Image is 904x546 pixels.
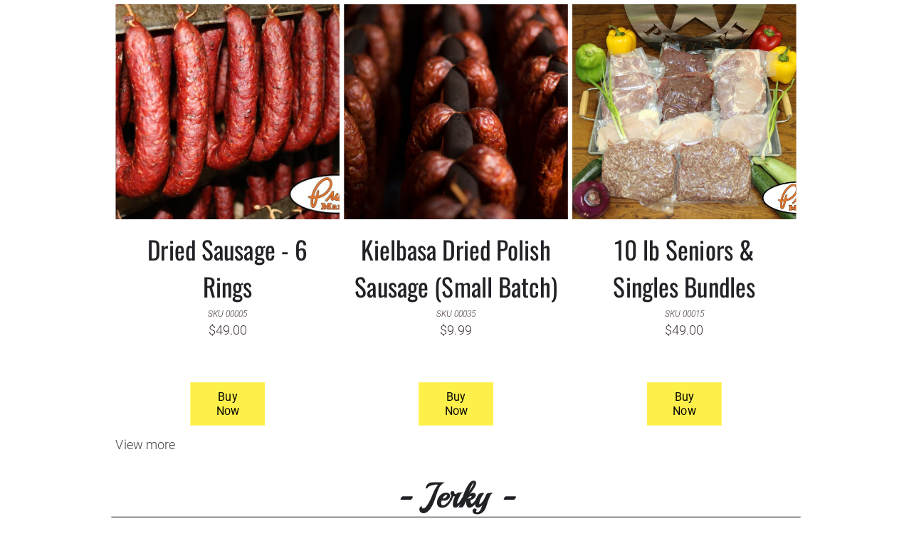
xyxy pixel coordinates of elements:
div: View more [110,434,794,448]
h3: 10 lb Seniors & Singles Bundles [578,229,779,303]
div: SKU 00005 [206,303,245,318]
span: Buy Now [416,380,488,421]
span: Buy Now [643,380,714,421]
div: SKU 00035 [432,303,471,318]
a: Buy Now [415,379,490,422]
h3: - Jerky - [110,470,794,513]
div: $9.99 [436,318,468,335]
a: Kielbasa Dried Polish Sausage (Small Batch) SKU 00035 $9.99 [352,218,552,372]
h3: Dried Sausage - 6 Rings [125,229,326,303]
a: Buy Now [641,379,716,422]
div: SKU 00015 [658,303,698,318]
span: Buy Now [190,380,261,421]
div: $49.00 [659,318,698,335]
div: $49.00 [206,318,245,335]
a: 10 lb Seniors & Singles Bundles SKU 00015 $49.00 [578,218,779,372]
a: Buy Now [189,379,263,422]
h3: Kielbasa Dried Polish Sausage (Small Batch) [352,229,552,303]
a: Dried Sausage - 6 Rings SKU 00005 $49.00 [125,218,326,372]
